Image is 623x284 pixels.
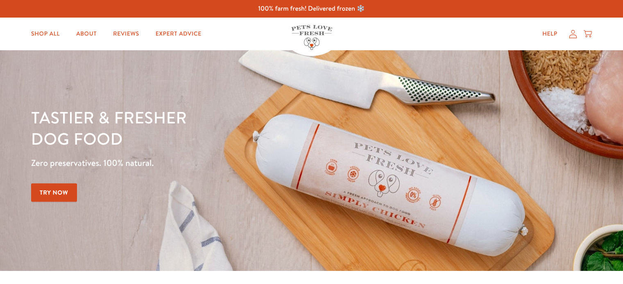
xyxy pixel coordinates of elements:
[31,156,405,170] p: Zero preservatives. 100% natural.
[31,183,77,202] a: Try Now
[536,26,564,42] a: Help
[106,26,145,42] a: Reviews
[291,25,332,50] img: Pets Love Fresh
[31,107,405,149] h1: Tastier & fresher dog food
[25,26,66,42] a: Shop All
[149,26,208,42] a: Expert Advice
[70,26,103,42] a: About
